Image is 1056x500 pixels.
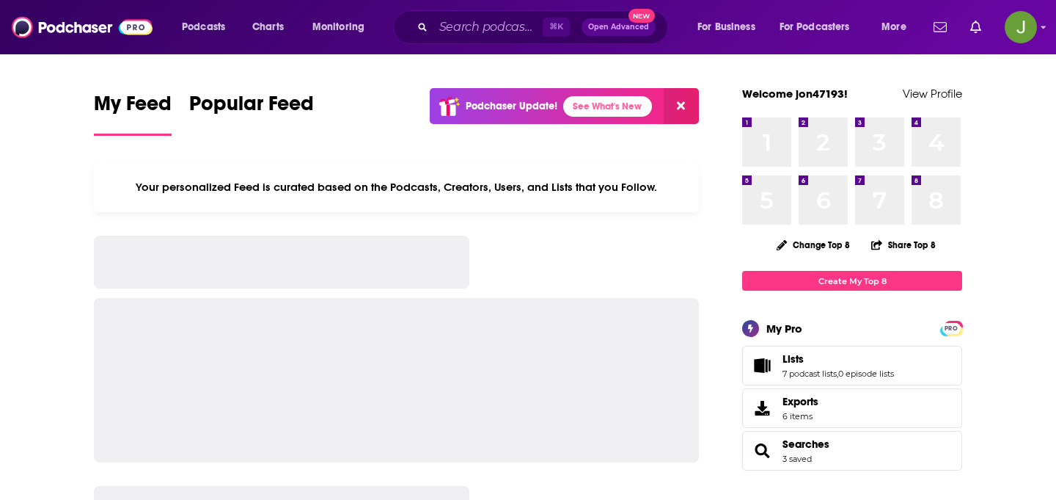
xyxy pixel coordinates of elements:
[628,9,655,23] span: New
[94,162,699,212] div: Your personalized Feed is curated based on the Podcasts, Creators, Users, and Lists that you Follow.
[964,15,987,40] a: Show notifications dropdown
[1005,11,1037,43] img: User Profile
[747,441,777,461] a: Searches
[466,100,557,112] p: Podchaser Update!
[782,454,812,464] a: 3 saved
[770,15,871,39] button: open menu
[768,236,859,254] button: Change Top 8
[302,15,384,39] button: open menu
[742,431,962,471] span: Searches
[837,369,838,379] span: ,
[870,231,936,259] button: Share Top 8
[742,87,848,101] a: Welcome jon47193!
[742,346,962,385] span: Lists
[766,322,802,336] div: My Pro
[782,352,804,366] span: Lists
[243,15,293,39] a: Charts
[94,91,172,136] a: My Feed
[12,13,153,41] img: Podchaser - Follow, Share and Rate Podcasts
[782,438,829,451] a: Searches
[252,17,284,37] span: Charts
[182,17,225,37] span: Podcasts
[312,17,364,37] span: Monitoring
[942,323,960,334] span: PRO
[942,322,960,333] a: PRO
[407,10,682,44] div: Search podcasts, credits, & more...
[782,411,818,421] span: 6 items
[172,15,244,39] button: open menu
[782,395,818,408] span: Exports
[747,398,777,419] span: Exports
[782,369,837,379] a: 7 podcast lists
[742,271,962,291] a: Create My Top 8
[780,17,850,37] span: For Podcasters
[563,96,652,117] a: See What's New
[189,91,314,136] a: Popular Feed
[697,17,755,37] span: For Business
[838,369,894,379] a: 0 episode lists
[588,23,649,31] span: Open Advanced
[1005,11,1037,43] button: Show profile menu
[928,15,953,40] a: Show notifications dropdown
[871,15,925,39] button: open menu
[747,355,777,376] a: Lists
[94,91,172,125] span: My Feed
[543,18,570,37] span: ⌘ K
[687,15,774,39] button: open menu
[903,87,962,101] a: View Profile
[189,91,314,125] span: Popular Feed
[1005,11,1037,43] span: Logged in as jon47193
[433,15,543,39] input: Search podcasts, credits, & more...
[782,352,894,366] a: Lists
[582,18,656,36] button: Open AdvancedNew
[742,388,962,428] a: Exports
[881,17,906,37] span: More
